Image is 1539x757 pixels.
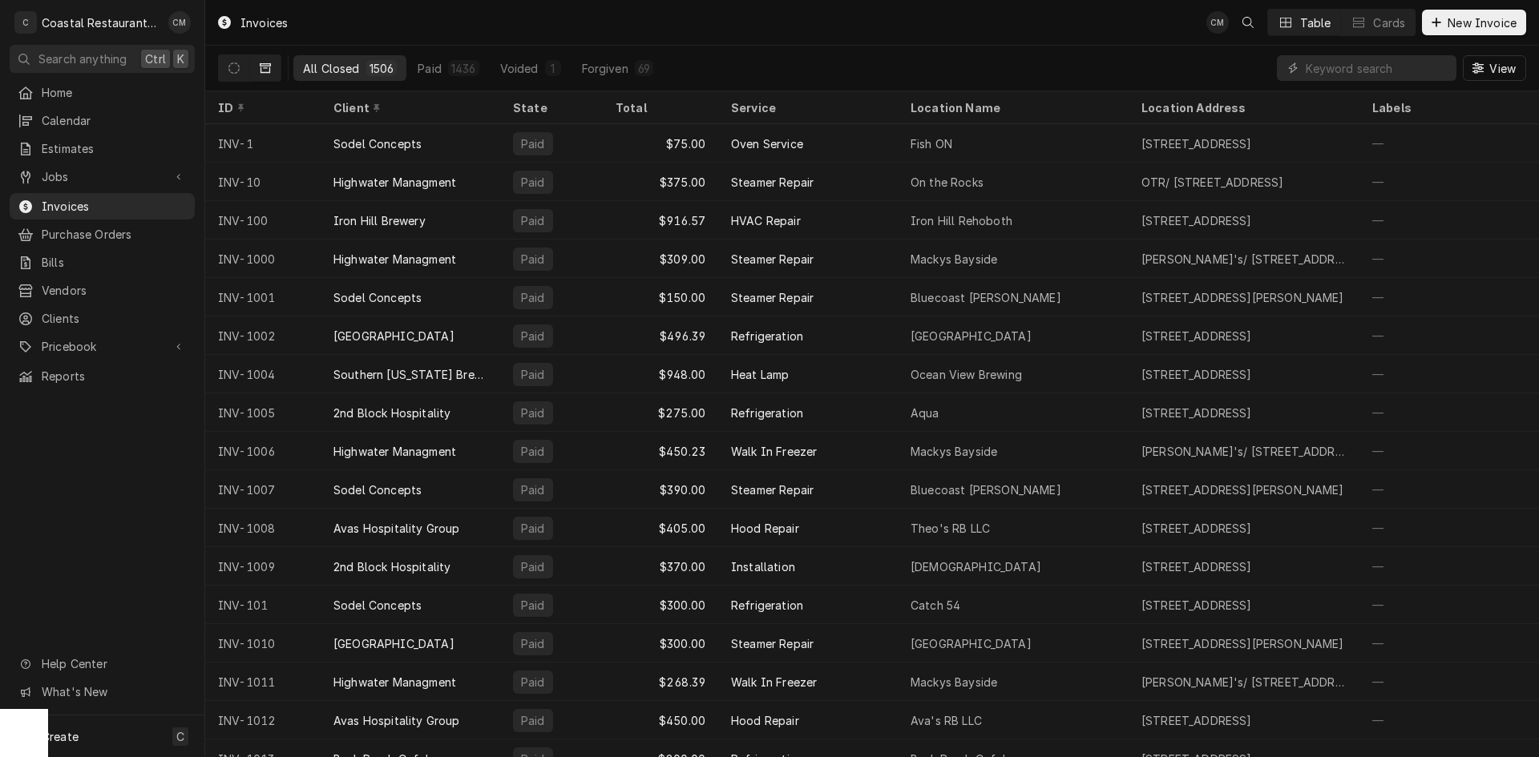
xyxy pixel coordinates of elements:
[10,221,195,248] a: Purchase Orders
[603,586,718,624] div: $300.00
[205,509,321,547] div: INV-1008
[42,140,187,157] span: Estimates
[519,635,547,652] div: Paid
[205,355,321,393] div: INV-1004
[42,310,187,327] span: Clients
[38,50,127,67] span: Search anything
[911,635,1032,652] div: [GEOGRAPHIC_DATA]
[205,470,321,509] div: INV-1007
[1373,14,1405,31] div: Cards
[42,368,187,385] span: Reports
[603,201,718,240] div: $916.57
[616,99,702,116] div: Total
[333,674,456,691] div: Highwater Managment
[333,558,450,575] div: 2nd Block Hospitality
[1141,635,1344,652] div: [STREET_ADDRESS][PERSON_NAME]
[603,701,718,739] div: $450.00
[519,712,547,729] div: Paid
[10,193,195,219] a: Invoices
[205,547,321,586] div: INV-1009
[1141,712,1252,729] div: [STREET_ADDRESS]
[911,135,952,152] div: Fish ON
[205,240,321,278] div: INV-1000
[731,366,789,383] div: Heat Lamp
[10,163,195,190] a: Go to Jobs
[205,163,321,201] div: INV-10
[731,443,817,460] div: Walk In Freezer
[603,470,718,509] div: $390.00
[1141,405,1252,421] div: [STREET_ADDRESS]
[42,282,187,299] span: Vendors
[500,60,539,77] div: Voided
[1444,14,1520,31] span: New Invoice
[1141,99,1343,116] div: Location Address
[1141,135,1252,152] div: [STREET_ADDRESS]
[451,60,476,77] div: 1436
[731,674,817,691] div: Walk In Freezer
[519,481,547,498] div: Paid
[10,79,195,106] a: Home
[205,432,321,470] div: INV-1006
[519,289,547,306] div: Paid
[603,355,718,393] div: $948.00
[519,443,547,460] div: Paid
[10,305,195,332] a: Clients
[218,99,305,116] div: ID
[603,624,718,662] div: $300.00
[205,701,321,739] div: INV-1012
[205,662,321,701] div: INV-1011
[168,11,191,34] div: CM
[176,728,184,745] span: C
[10,45,195,73] button: Search anythingCtrlK
[731,635,814,652] div: Steamer Repair
[205,624,321,662] div: INV-1010
[603,662,718,701] div: $268.39
[519,674,547,691] div: Paid
[1486,60,1519,77] span: View
[42,112,187,129] span: Calendar
[1141,558,1252,575] div: [STREET_ADDRESS]
[731,289,814,306] div: Steamer Repair
[911,251,997,268] div: Mackys Bayside
[519,135,547,152] div: Paid
[603,278,718,316] div: $150.00
[10,363,195,389] a: Reports
[519,328,547,344] div: Paid
[14,11,37,34] div: C
[911,597,960,614] div: Catch 54
[333,635,454,652] div: [GEOGRAPHIC_DATA]
[911,520,990,537] div: Theo's RB LLC
[731,405,803,421] div: Refrigeration
[205,316,321,355] div: INV-1002
[1141,212,1252,229] div: [STREET_ADDRESS]
[911,366,1022,383] div: Ocean View Brewing
[731,597,803,614] div: Refrigeration
[911,174,984,191] div: On the Rocks
[168,11,191,34] div: Chad McMaster's Avatar
[911,212,1012,229] div: Iron Hill Rehoboth
[513,99,590,116] div: State
[1141,328,1252,344] div: [STREET_ADDRESS]
[603,393,718,432] div: $275.00
[911,405,939,421] div: Aqua
[1141,520,1252,537] div: [STREET_ADDRESS]
[10,277,195,304] a: Vendors
[177,50,184,67] span: K
[1141,674,1347,691] div: [PERSON_NAME]'s/ [STREET_ADDRESS]
[1206,11,1229,34] div: Chad McMaster's Avatar
[333,251,456,268] div: Highwater Managment
[333,99,484,116] div: Client
[1463,55,1526,81] button: View
[10,678,195,705] a: Go to What's New
[370,60,394,77] div: 1506
[603,509,718,547] div: $405.00
[603,124,718,163] div: $75.00
[1141,289,1344,306] div: [STREET_ADDRESS][PERSON_NAME]
[603,163,718,201] div: $375.00
[1141,174,1283,191] div: OTR/ [STREET_ADDRESS]
[731,558,795,575] div: Installation
[911,289,1061,306] div: Bluecoast [PERSON_NAME]
[42,655,185,672] span: Help Center
[519,174,547,191] div: Paid
[911,674,997,691] div: Mackys Bayside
